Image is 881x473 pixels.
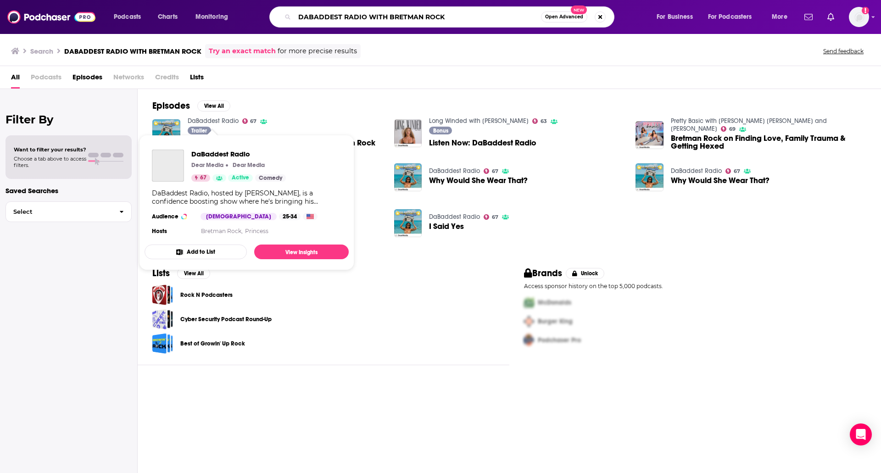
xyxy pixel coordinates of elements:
[191,161,223,169] p: Dear Media
[152,10,183,24] a: Charts
[113,70,144,89] span: Networks
[849,7,869,27] span: Logged in as ereardon
[708,11,752,23] span: For Podcasters
[524,283,866,289] p: Access sponsor history on the top 5,000 podcasts.
[72,70,102,89] a: Episodes
[702,10,765,24] button: open menu
[245,228,268,234] a: Princess
[484,214,498,220] a: 67
[200,173,206,183] span: 67
[820,47,866,55] button: Send feedback
[180,339,245,349] a: Best of Growin' Up Rock
[14,156,86,168] span: Choose a tab above to access filters.
[152,333,173,354] a: Best of Growin' Up Rock
[254,245,349,259] a: View Insights
[195,11,228,23] span: Monitoring
[492,169,498,173] span: 67
[433,128,448,134] span: Bonus
[152,309,173,329] a: Cyber Security Podcast Round-Up
[152,228,167,235] h4: Hosts
[230,161,265,169] a: Dear MediaDear Media
[31,70,61,89] span: Podcasts
[278,6,623,28] div: Search podcasts, credits, & more...
[189,10,240,24] button: open menu
[429,177,528,184] a: Why Would She Wear That?
[6,201,132,222] button: Select
[188,117,239,125] a: DaBaddest Radio
[636,163,664,191] a: Why Would She Wear That?
[6,113,132,126] h2: Filter By
[671,117,827,133] a: Pretty Basic with Alisha Marie and Remi Cruz
[849,7,869,27] img: User Profile
[671,167,722,175] a: DaBaddest Radio
[190,70,204,89] a: Lists
[484,168,498,174] a: 67
[191,150,286,158] span: DaBaddest Radio
[520,331,538,350] img: Third Pro Logo
[772,11,787,23] span: More
[429,213,480,221] a: DaBaddest Radio
[191,174,210,182] a: 67
[209,46,276,56] a: Try an exact match
[158,11,178,23] span: Charts
[671,177,769,184] span: Why Would She Wear That?
[721,126,736,132] a: 69
[671,134,866,150] span: Bretman Rock on Finding Love, Family Trauma & Getting Hexed
[11,70,20,89] a: All
[541,119,547,123] span: 63
[191,128,207,134] span: Trailer
[524,267,562,279] h2: Brands
[538,336,581,344] span: Podchaser Pro
[566,268,605,279] button: Unlock
[145,245,247,259] button: Add to List
[152,119,180,147] img: Coming Soon: DaBaddest Radio with Bretman Rock
[801,9,816,25] a: Show notifications dropdown
[7,8,95,26] img: Podchaser - Follow, Share and Rate Podcasts
[849,7,869,27] button: Show profile menu
[729,127,736,131] span: 69
[394,119,422,147] img: Listen Now: DaBaddest Radio
[180,290,233,300] a: Rock N Podcasters
[429,223,464,230] a: I Said Yes
[520,293,538,312] img: First Pro Logo
[228,174,253,182] a: Active
[650,10,704,24] button: open menu
[532,118,547,124] a: 63
[429,139,536,147] a: Listen Now: DaBaddest Radio
[492,215,498,219] span: 67
[429,167,480,175] a: DaBaddest Radio
[538,317,573,325] span: Burger King
[155,70,179,89] span: Credits
[394,163,422,191] img: Why Would She Wear That?
[233,161,265,169] p: Dear Media
[765,10,799,24] button: open menu
[152,100,190,111] h2: Episodes
[520,312,538,331] img: Second Pro Logo
[232,173,249,183] span: Active
[862,7,869,14] svg: Add a profile image
[636,121,664,149] img: Bretman Rock on Finding Love, Family Trauma & Getting Hexed
[295,10,541,24] input: Search podcasts, credits, & more...
[850,423,872,445] div: Open Intercom Messenger
[114,11,141,23] span: Podcasts
[6,209,112,215] span: Select
[201,228,243,234] a: Bretman Rock,
[6,186,132,195] p: Saved Searches
[279,213,301,220] div: 25-34
[250,119,256,123] span: 67
[152,189,341,206] div: DaBaddest Radio, hosted by [PERSON_NAME], is a confidence boosting show where he's bringing his s...
[734,169,740,173] span: 67
[64,47,201,56] h3: DABADDEST RADIO WITH BRETMAN ROCK
[152,284,173,305] a: Rock N Podcasters
[152,213,193,220] h3: Audience
[180,314,272,324] a: Cyber Security Podcast Round-Up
